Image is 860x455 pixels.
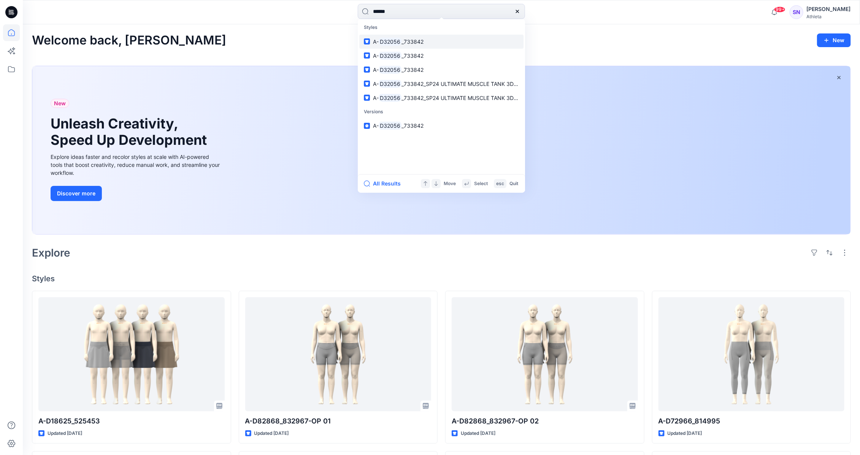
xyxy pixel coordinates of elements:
[790,5,803,19] div: SN
[379,79,401,88] mark: D32056
[658,297,845,411] a: A-D72966_814995
[359,105,524,119] p: Versions
[51,153,222,177] div: Explore ideas faster and recolor styles at scale with AI-powered tools that boost creativity, red...
[806,14,850,19] div: Athleta
[51,186,102,201] button: Discover more
[32,274,851,283] h4: Styles
[359,119,524,133] a: A-D32056_733842
[668,430,702,438] p: Updated [DATE]
[373,95,379,101] span: A-
[359,49,524,63] a: A-D32056_733842
[51,116,210,148] h1: Unleash Creativity, Speed Up Development
[373,81,379,87] span: A-
[373,52,379,59] span: A-
[359,91,524,105] a: A-D32056_733842_SP24 ULTIMATE MUSCLE TANK 3D TOP OF PDUCTION [DATE]
[774,6,785,13] span: 99+
[401,122,424,129] span: _733842
[373,122,379,129] span: A-
[401,67,424,73] span: _733842
[373,67,379,73] span: A-
[444,180,456,188] p: Move
[48,430,82,438] p: Updated [DATE]
[401,95,583,101] span: _733842_SP24 ULTIMATE MUSCLE TANK 3D TOP OF PDUCTION [DATE]
[401,81,575,87] span: _733842_SP24 ULTIMATE MUSCLE TANK 3D LINE ADOPTION [DATE]
[817,33,851,47] button: New
[245,416,432,426] p: A-D82868_832967-OP 01
[401,52,424,59] span: _733842
[509,180,518,188] p: Quit
[364,179,406,188] button: All Results
[474,180,488,188] p: Select
[379,37,401,46] mark: D32056
[359,77,524,91] a: A-D32056_733842_SP24 ULTIMATE MUSCLE TANK 3D LINE ADOPTION [DATE]
[379,94,401,102] mark: D32056
[359,63,524,77] a: A-D32056_733842
[452,297,638,411] a: A-D82868_832967-OP 02
[379,65,401,74] mark: D32056
[452,416,638,426] p: A-D82868_832967-OP 02
[254,430,289,438] p: Updated [DATE]
[32,247,70,259] h2: Explore
[373,38,379,45] span: A-
[32,33,226,48] h2: Welcome back, [PERSON_NAME]
[379,121,401,130] mark: D32056
[38,416,225,426] p: A-D18625_525453
[806,5,850,14] div: [PERSON_NAME]
[379,51,401,60] mark: D32056
[359,21,524,35] p: Styles
[496,180,504,188] p: esc
[245,297,432,411] a: A-D82868_832967-OP 01
[401,38,424,45] span: _733842
[461,430,495,438] p: Updated [DATE]
[658,416,845,426] p: A-D72966_814995
[54,99,66,108] span: New
[51,186,222,201] a: Discover more
[359,35,524,49] a: A-D32056_733842
[38,297,225,411] a: A-D18625_525453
